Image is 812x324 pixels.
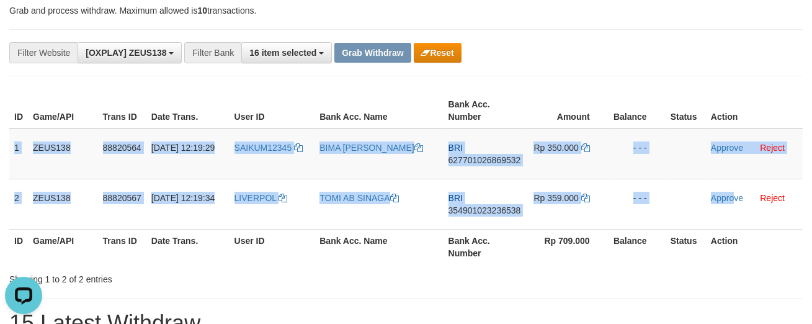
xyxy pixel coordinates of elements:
[9,4,803,17] p: Grab and process withdraw. Maximum allowed is transactions.
[98,229,146,264] th: Trans ID
[609,128,666,179] td: - - -
[414,43,462,63] button: Reset
[526,93,609,128] th: Amount
[448,155,521,165] span: Copy 627701026869532 to clipboard
[706,93,803,128] th: Action
[146,229,230,264] th: Date Trans.
[28,128,98,179] td: ZEUS138
[103,193,141,203] span: 88820567
[533,193,578,203] span: Rp 359.000
[98,93,146,128] th: Trans ID
[334,43,411,63] button: Grab Withdraw
[526,229,609,264] th: Rp 709.000
[609,229,666,264] th: Balance
[28,179,98,229] td: ZEUS138
[448,143,463,153] span: BRI
[230,229,315,264] th: User ID
[234,193,288,203] a: LIVERPOL
[533,143,578,153] span: Rp 350.000
[760,143,785,153] a: Reject
[319,143,422,153] a: BIMA [PERSON_NAME]
[234,193,277,203] span: LIVERPOL
[86,48,166,58] span: [OXPLAY] ZEUS138
[444,93,526,128] th: Bank Acc. Number
[103,143,141,153] span: 88820564
[151,193,215,203] span: [DATE] 12:19:34
[9,42,78,63] div: Filter Website
[9,128,28,179] td: 1
[444,229,526,264] th: Bank Acc. Number
[28,93,98,128] th: Game/API
[151,143,215,153] span: [DATE] 12:19:29
[249,48,316,58] span: 16 item selected
[5,5,42,42] button: Open LiveChat chat widget
[9,179,28,229] td: 2
[184,42,241,63] div: Filter Bank
[581,143,590,153] a: Copy 350000 to clipboard
[146,93,230,128] th: Date Trans.
[706,229,803,264] th: Action
[609,93,666,128] th: Balance
[315,93,443,128] th: Bank Acc. Name
[319,193,398,203] a: TOMI AB SINAGA
[448,193,463,203] span: BRI
[666,93,706,128] th: Status
[234,143,292,153] span: SAIKUM12345
[230,93,315,128] th: User ID
[581,193,590,203] a: Copy 359000 to clipboard
[315,229,443,264] th: Bank Acc. Name
[241,42,332,63] button: 16 item selected
[9,229,28,264] th: ID
[197,6,207,16] strong: 10
[9,93,28,128] th: ID
[760,193,785,203] a: Reject
[234,143,303,153] a: SAIKUM12345
[28,229,98,264] th: Game/API
[78,42,182,63] button: [OXPLAY] ZEUS138
[609,179,666,229] td: - - -
[711,143,743,153] a: Approve
[9,268,329,286] div: Showing 1 to 2 of 2 entries
[711,193,743,203] a: Approve
[666,229,706,264] th: Status
[448,205,521,215] span: Copy 354901023236538 to clipboard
